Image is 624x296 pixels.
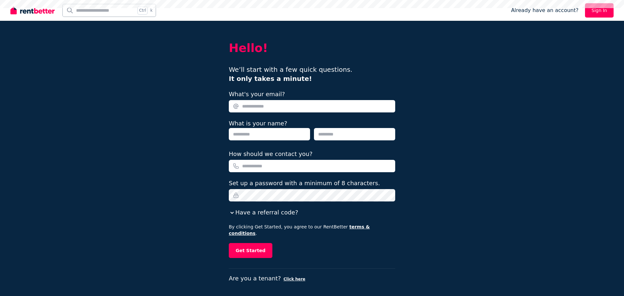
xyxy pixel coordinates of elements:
p: Are you a tenant? [229,274,395,283]
p: By clicking Get Started, you agree to our RentBetter . [229,224,395,237]
button: Click here [283,277,305,282]
label: Set up a password with a minimum of 8 characters. [229,179,380,188]
b: It only takes a minute! [229,75,312,83]
h2: Hello! [229,42,395,55]
a: Sign In [585,3,614,18]
label: How should we contact you? [229,149,313,159]
label: What is your name? [229,120,287,127]
button: Have a referral code? [229,208,298,217]
span: We’ll start with a few quick questions. [229,66,352,83]
span: k [150,8,152,13]
img: RentBetter [10,6,55,15]
span: Already have an account? [511,6,578,14]
span: Ctrl [137,6,148,15]
label: What's your email? [229,90,285,99]
button: Get Started [229,243,272,258]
